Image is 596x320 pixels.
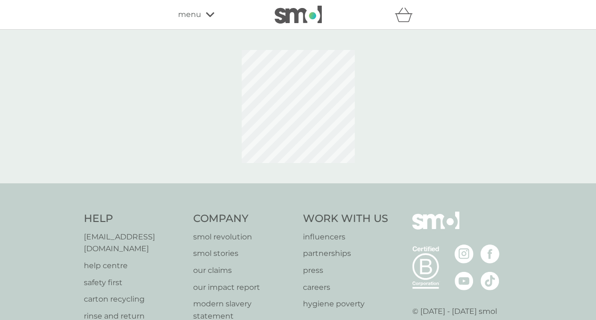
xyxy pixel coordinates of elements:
[303,247,388,260] a: partnerships
[303,281,388,294] a: careers
[84,231,184,255] a: [EMAIL_ADDRESS][DOMAIN_NAME]
[84,277,184,289] a: safety first
[275,6,322,24] img: smol
[178,8,201,21] span: menu
[193,231,294,243] a: smol revolution
[303,264,388,277] a: press
[395,5,418,24] div: basket
[481,271,499,290] img: visit the smol Tiktok page
[193,247,294,260] a: smol stories
[84,293,184,305] a: carton recycling
[84,212,184,226] h4: Help
[303,231,388,243] a: influencers
[193,281,294,294] a: our impact report
[481,245,499,263] img: visit the smol Facebook page
[303,298,388,310] a: hygiene poverty
[455,271,474,290] img: visit the smol Youtube page
[412,212,459,244] img: smol
[193,212,294,226] h4: Company
[303,212,388,226] h4: Work With Us
[84,260,184,272] a: help centre
[455,245,474,263] img: visit the smol Instagram page
[193,264,294,277] a: our claims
